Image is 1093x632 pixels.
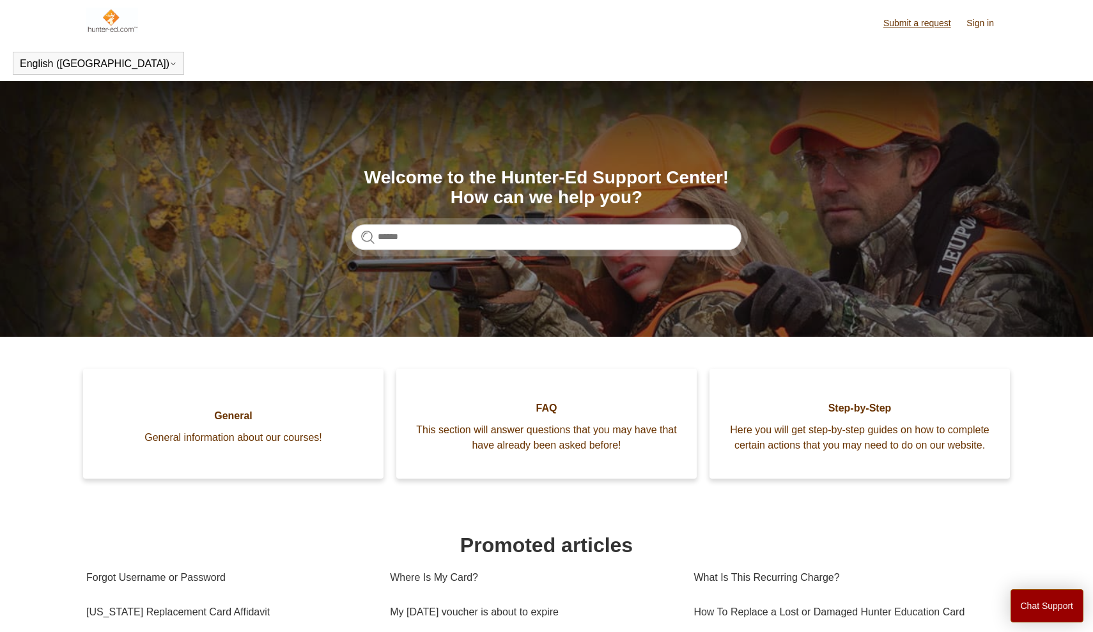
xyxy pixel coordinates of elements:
a: General General information about our courses! [83,369,384,479]
a: Submit a request [883,17,964,30]
span: Here you will get step-by-step guides on how to complete certain actions that you may need to do ... [729,422,991,453]
button: Chat Support [1011,589,1084,622]
h1: Welcome to the Hunter-Ed Support Center! How can we help you? [352,168,741,208]
span: Step-by-Step [729,401,991,416]
a: How To Replace a Lost or Damaged Hunter Education Card [694,595,997,629]
a: Forgot Username or Password [86,560,371,595]
img: Hunter-Ed Help Center home page [86,8,138,33]
a: What Is This Recurring Charge? [694,560,997,595]
span: FAQ [415,401,678,416]
h1: Promoted articles [86,530,1007,560]
button: English ([GEOGRAPHIC_DATA]) [20,58,177,70]
span: General [102,408,364,424]
input: Search [352,224,741,250]
span: This section will answer questions that you may have that have already been asked before! [415,422,678,453]
a: [US_STATE] Replacement Card Affidavit [86,595,371,629]
a: Step-by-Step Here you will get step-by-step guides on how to complete certain actions that you ma... [709,369,1010,479]
span: General information about our courses! [102,430,364,445]
a: Where Is My Card? [390,560,674,595]
a: FAQ This section will answer questions that you may have that have already been asked before! [396,369,697,479]
a: Sign in [966,17,1007,30]
a: My [DATE] voucher is about to expire [390,595,674,629]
